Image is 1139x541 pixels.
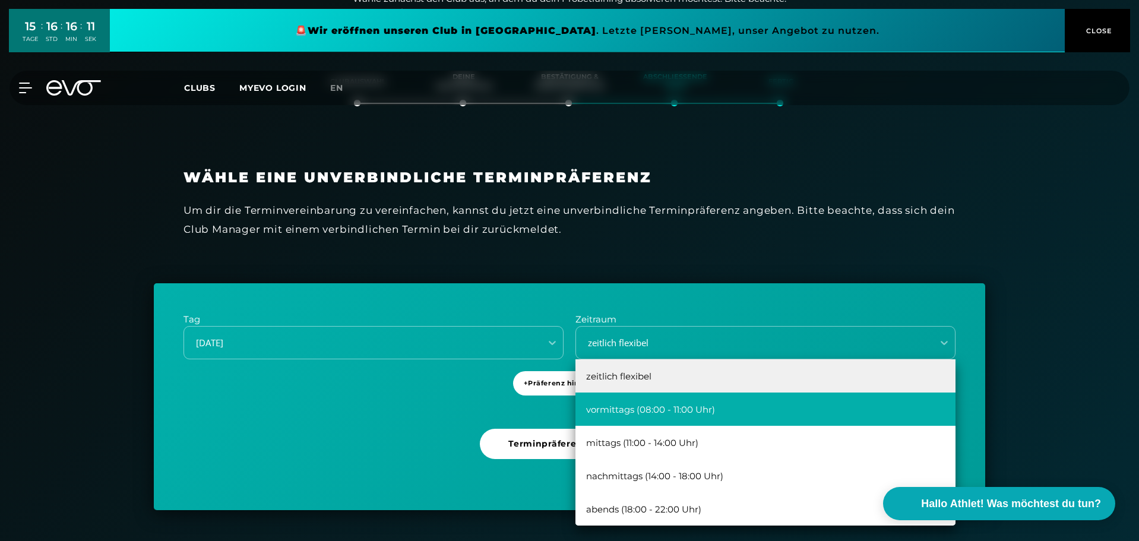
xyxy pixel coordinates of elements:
[330,81,357,95] a: en
[524,378,611,388] span: + Präferenz hinzufügen
[80,19,82,50] div: :
[85,18,96,35] div: 11
[575,459,956,492] div: nachmittags (14:00 - 18:00 Uhr)
[883,487,1115,520] button: Hallo Athlet! Was möchtest du tun?
[513,371,627,417] a: +Präferenz hinzufügen
[41,19,43,50] div: :
[480,429,659,480] a: Terminpräferenz senden
[577,336,925,350] div: zeitlich flexibel
[183,313,564,327] p: Tag
[575,313,956,327] p: Zeitraum
[1065,9,1130,52] button: CLOSE
[575,359,956,393] div: zeitlich flexibel
[46,35,58,43] div: STD
[1083,26,1112,36] span: CLOSE
[575,393,956,426] div: vormittags (08:00 - 11:00 Uhr)
[184,83,216,93] span: Clubs
[183,201,956,239] div: Um dir die Terminvereinbarung zu vereinfachen, kannst du jetzt eine unverbindliche Terminpräferen...
[330,83,343,93] span: en
[239,83,306,93] a: MYEVO LOGIN
[85,35,96,43] div: SEK
[575,492,956,526] div: abends (18:00 - 22:00 Uhr)
[508,438,625,450] span: Terminpräferenz senden
[185,336,533,350] div: [DATE]
[23,35,38,43] div: TAGE
[61,19,62,50] div: :
[184,82,239,93] a: Clubs
[183,169,956,186] h3: Wähle eine unverbindliche Terminpräferenz
[921,496,1101,512] span: Hallo Athlet! Was möchtest du tun?
[23,18,38,35] div: 15
[65,18,77,35] div: 16
[575,426,956,459] div: mittags (11:00 - 14:00 Uhr)
[65,35,77,43] div: MIN
[46,18,58,35] div: 16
